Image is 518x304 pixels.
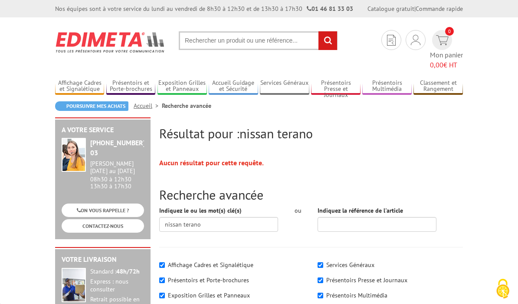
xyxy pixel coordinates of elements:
label: Présentoirs Multimédia [326,291,387,299]
input: Présentoirs et Porte-brochures [159,277,165,283]
a: CONTACTEZ-NOUS [62,219,144,233]
input: Services Généraux [318,262,323,268]
input: Exposition Grilles et Panneaux [159,293,165,298]
strong: Aucun résultat pour cette requête. [159,158,264,167]
div: ou [291,206,305,215]
label: Indiquez le ou les mot(s) clé(s) [159,206,242,215]
li: Recherche avancée [162,101,211,110]
a: Accueil [134,102,162,110]
img: widget-service.jpg [62,138,86,172]
label: Présentoirs Presse et Journaux [326,276,407,284]
strong: 01 46 81 33 03 [307,5,353,13]
div: | [367,4,463,13]
a: devis rapide 0 Mon panier 0,00€ HT [430,30,463,70]
span: Mon panier [430,50,463,70]
img: devis rapide [411,35,420,45]
label: Présentoirs et Porte-brochures [168,276,249,284]
strong: 48h/72h [116,267,140,275]
img: devis rapide [436,35,449,45]
button: Cookies (fenêtre modale) [488,274,518,304]
a: Classement et Rangement [413,79,462,94]
label: Services Généraux [326,261,374,269]
h2: Recherche avancée [159,187,463,202]
input: Présentoirs Presse et Journaux [318,277,323,283]
a: Commande rapide [416,5,463,13]
a: Poursuivre mes achats [55,101,128,111]
strong: [PHONE_NUMBER] 03 [90,138,145,157]
img: Edimeta [55,26,166,58]
a: Catalogue gratuit [367,5,414,13]
h2: Votre livraison [62,256,144,264]
div: Standard : [90,268,144,276]
img: Cookies (fenêtre modale) [492,278,514,300]
a: Présentoirs et Porte-brochures [106,79,155,94]
div: Express : nous consulter [90,278,144,294]
div: [PERSON_NAME][DATE] au [DATE] [90,160,144,175]
label: Exposition Grilles et Panneaux [168,291,250,299]
a: Exposition Grilles et Panneaux [157,79,207,94]
input: Rechercher un produit ou une référence... [179,31,338,50]
input: rechercher [318,31,337,50]
label: Affichage Cadres et Signalétique [168,261,253,269]
input: Affichage Cadres et Signalétique [159,262,165,268]
span: 0 [445,27,454,36]
div: Nos équipes sont à votre service du lundi au vendredi de 8h30 à 12h30 et de 13h30 à 17h30 [55,4,353,13]
a: Présentoirs Multimédia [362,79,411,94]
a: ON VOUS RAPPELLE ? [62,204,144,217]
a: Accueil Guidage et Sécurité [209,79,258,94]
a: Affichage Cadres et Signalétique [55,79,104,94]
h2: Résultat pour : [159,126,463,140]
span: 0,00 [430,60,443,69]
h2: A votre service [62,126,144,134]
a: Services Généraux [260,79,309,94]
input: Présentoirs Multimédia [318,293,323,298]
img: widget-livraison.jpg [62,268,86,302]
img: devis rapide [387,35,396,46]
div: 08h30 à 12h30 13h30 à 17h30 [90,160,144,190]
a: Présentoirs Presse et Journaux [311,79,360,94]
label: Indiquez la référence de l'article [318,206,403,215]
span: nissan terano [239,125,313,142]
span: € HT [430,60,463,70]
